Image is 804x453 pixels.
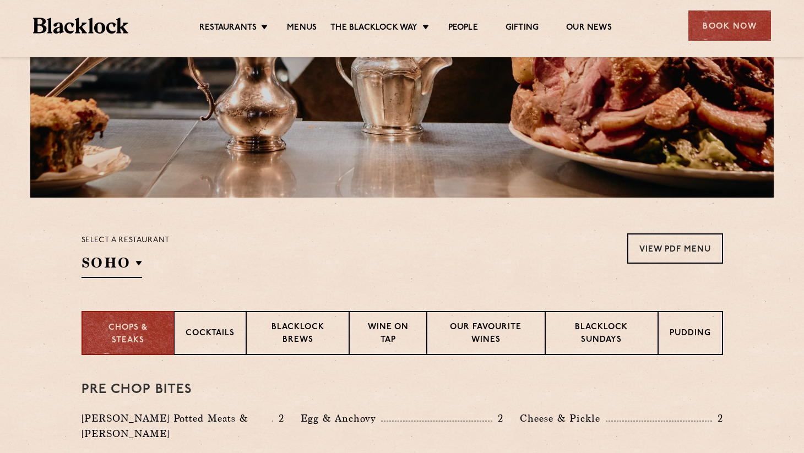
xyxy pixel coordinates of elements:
a: Restaurants [199,23,257,35]
p: 2 [273,411,284,425]
p: Cheese & Pickle [520,411,606,426]
p: Blacklock Brews [258,321,338,347]
a: Gifting [506,23,539,35]
p: Wine on Tap [361,321,415,347]
a: Menus [287,23,317,35]
p: Blacklock Sundays [557,321,646,347]
a: View PDF Menu [627,233,723,264]
h2: SOHO [82,253,142,278]
p: Cocktails [186,328,235,341]
p: Egg & Anchovy [301,411,381,426]
div: Book Now [688,10,771,41]
a: The Blacklock Way [330,23,417,35]
a: Our News [566,23,612,35]
p: 2 [492,411,503,425]
h3: Pre Chop Bites [82,383,723,397]
p: [PERSON_NAME] Potted Meats & [PERSON_NAME] [82,411,272,441]
p: Pudding [670,328,711,341]
p: Our favourite wines [438,321,534,347]
a: People [448,23,478,35]
p: Select a restaurant [82,233,170,248]
p: Chops & Steaks [94,322,162,347]
p: 2 [712,411,723,425]
img: BL_Textured_Logo-footer-cropped.svg [33,18,128,34]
